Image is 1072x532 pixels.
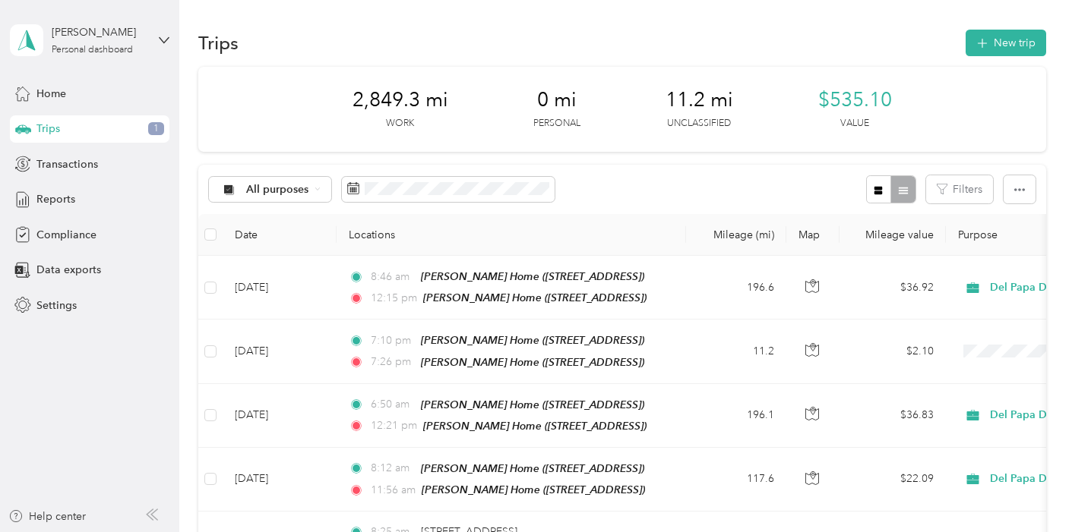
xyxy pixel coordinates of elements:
[686,320,786,383] td: 11.2
[198,35,239,51] h1: Trips
[537,88,577,112] span: 0 mi
[666,88,733,112] span: 11.2 mi
[148,122,164,136] span: 1
[840,448,946,512] td: $22.09
[840,214,946,256] th: Mileage value
[667,117,731,131] p: Unclassified
[36,297,77,313] span: Settings
[223,256,337,320] td: [DATE]
[36,86,66,102] span: Home
[840,384,946,448] td: $36.83
[36,121,60,137] span: Trips
[786,214,840,256] th: Map
[926,175,993,203] button: Filters
[533,117,580,131] p: Personal
[371,332,414,349] span: 7:10 pm
[386,117,414,131] p: Work
[371,460,414,477] span: 8:12 am
[371,269,414,285] span: 8:46 am
[421,334,644,346] span: [PERSON_NAME] Home ([STREET_ADDRESS])
[52,24,147,40] div: [PERSON_NAME]
[371,290,417,307] span: 12:15 pm
[36,191,75,207] span: Reports
[422,483,645,496] span: [PERSON_NAME] Home ([STREET_ADDRESS])
[421,356,644,368] span: [PERSON_NAME] Home ([STREET_ADDRESS])
[421,398,644,411] span: [PERSON_NAME] Home ([STREET_ADDRESS])
[423,420,647,432] span: [PERSON_NAME] Home ([STREET_ADDRESS])
[987,447,1072,532] iframe: Everlance-gr Chat Button Frame
[246,184,309,195] span: All purposes
[223,448,337,512] td: [DATE]
[353,88,448,112] span: 2,849.3 mi
[371,354,414,370] span: 7:26 pm
[36,227,96,243] span: Compliance
[8,508,86,524] button: Help center
[421,270,644,282] span: [PERSON_NAME] Home ([STREET_ADDRESS])
[686,384,786,448] td: 196.1
[52,46,133,55] div: Personal dashboard
[421,462,644,474] span: [PERSON_NAME] Home ([STREET_ADDRESS])
[223,384,337,448] td: [DATE]
[36,156,98,172] span: Transactions
[686,214,786,256] th: Mileage (mi)
[371,417,417,434] span: 12:21 pm
[840,256,946,320] td: $36.92
[686,448,786,512] td: 117.6
[966,30,1046,56] button: New trip
[840,320,946,383] td: $2.10
[423,291,647,304] span: [PERSON_NAME] Home ([STREET_ADDRESS])
[223,214,337,256] th: Date
[818,88,892,112] span: $535.10
[686,256,786,320] td: 196.6
[337,214,686,256] th: Locations
[223,320,337,383] td: [DATE]
[371,396,414,413] span: 6:50 am
[840,117,869,131] p: Value
[36,262,101,278] span: Data exports
[371,482,416,499] span: 11:56 am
